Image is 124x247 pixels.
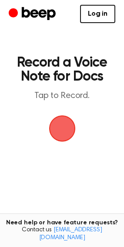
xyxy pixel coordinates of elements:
h1: Record a Voice Note for Docs [16,56,108,84]
a: Beep [9,6,58,23]
a: [EMAIL_ADDRESS][DOMAIN_NAME] [39,227,102,241]
a: Log in [80,5,115,23]
button: Beep Logo [49,115,75,142]
span: Contact us [5,227,119,242]
p: Tap to Record. [16,91,108,102]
